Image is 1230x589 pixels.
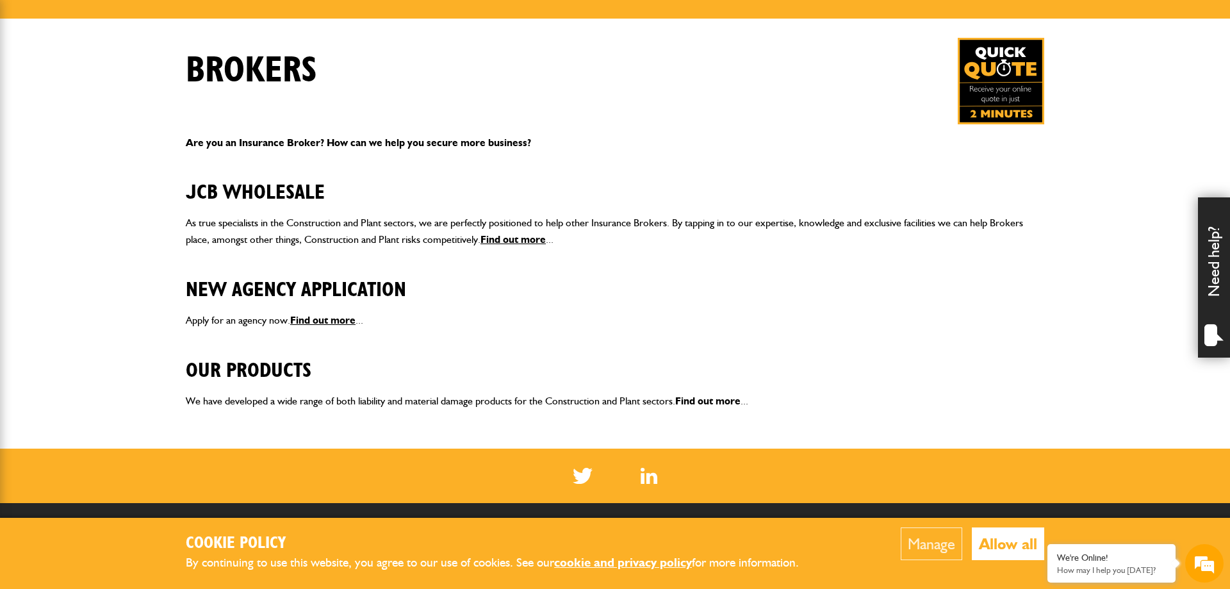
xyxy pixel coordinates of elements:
[67,72,215,88] div: Chat with us now
[186,393,1044,410] p: We have developed a wide range of both liability and material damage products for the Constructio...
[17,232,234,384] textarea: Type your message and hit 'Enter'
[573,468,593,484] img: Twitter
[210,6,241,37] div: Minimize live chat window
[958,38,1044,124] a: Get your insurance quote in just 2-minutes
[1057,565,1166,575] p: How may I help you today?
[17,194,234,222] input: Enter your phone number
[22,71,54,89] img: d_20077148190_company_1631870298795_20077148190
[675,395,741,407] a: Find out more
[641,468,658,484] img: Linked In
[17,119,234,147] input: Enter your last name
[641,468,658,484] a: LinkedIn
[480,233,546,245] a: Find out more
[17,156,234,185] input: Enter your email address
[186,161,1044,204] h2: JCB Wholesale
[186,312,1044,329] p: Apply for an agency now. ...
[186,135,1044,151] p: Are you an Insurance Broker? How can we help you secure more business?
[186,258,1044,302] h2: New Agency Application
[554,555,692,570] a: cookie and privacy policy
[958,38,1044,124] img: Quick Quote
[972,527,1044,560] button: Allow all
[1057,552,1166,563] div: We're Online!
[186,534,820,554] h2: Cookie Policy
[1198,197,1230,358] div: Need help?
[901,527,962,560] button: Manage
[186,215,1044,247] p: As true specialists in the Construction and Plant sectors, we are perfectly positioned to help ot...
[186,49,317,92] h1: Brokers
[174,395,233,412] em: Start Chat
[186,553,820,573] p: By continuing to use this website, you agree to our use of cookies. See our for more information.
[290,314,356,326] a: Find out more
[186,339,1044,383] h2: Our Products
